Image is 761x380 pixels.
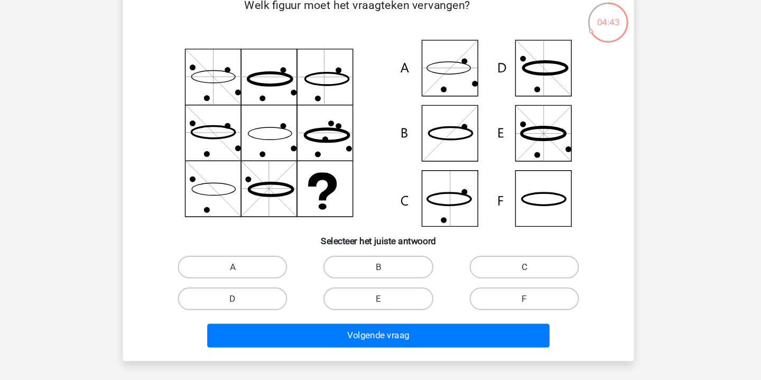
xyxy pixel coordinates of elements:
h6: Selecteer het juiste antwoord [159,227,602,245]
div: 04:43 [575,16,615,43]
p: Welk figuur moet het vraagteken vervangen? [159,12,562,44]
label: B [329,254,431,275]
label: F [466,283,568,304]
label: D [193,283,295,304]
label: A [193,254,295,275]
label: C [466,254,568,275]
label: E [329,283,431,304]
button: Volgende vraag [221,317,541,339]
